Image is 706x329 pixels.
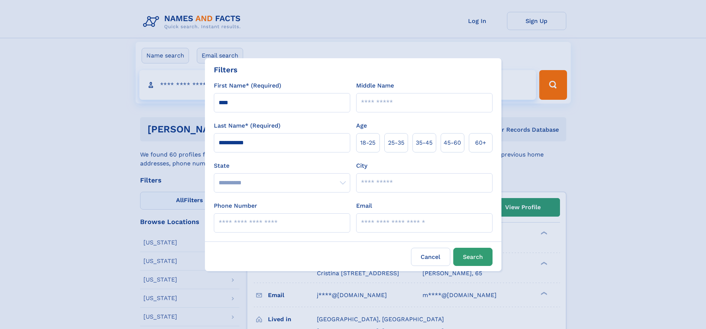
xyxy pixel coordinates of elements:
span: 18‑25 [360,138,375,147]
label: City [356,161,367,170]
button: Search [453,248,493,266]
label: Cancel [411,248,450,266]
label: First Name* (Required) [214,81,281,90]
label: Email [356,201,372,210]
label: Age [356,121,367,130]
div: Filters [214,64,238,75]
span: 35‑45 [416,138,432,147]
label: Last Name* (Required) [214,121,281,130]
span: 60+ [475,138,486,147]
span: 25‑35 [388,138,404,147]
label: Phone Number [214,201,257,210]
label: State [214,161,350,170]
label: Middle Name [356,81,394,90]
span: 45‑60 [444,138,461,147]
